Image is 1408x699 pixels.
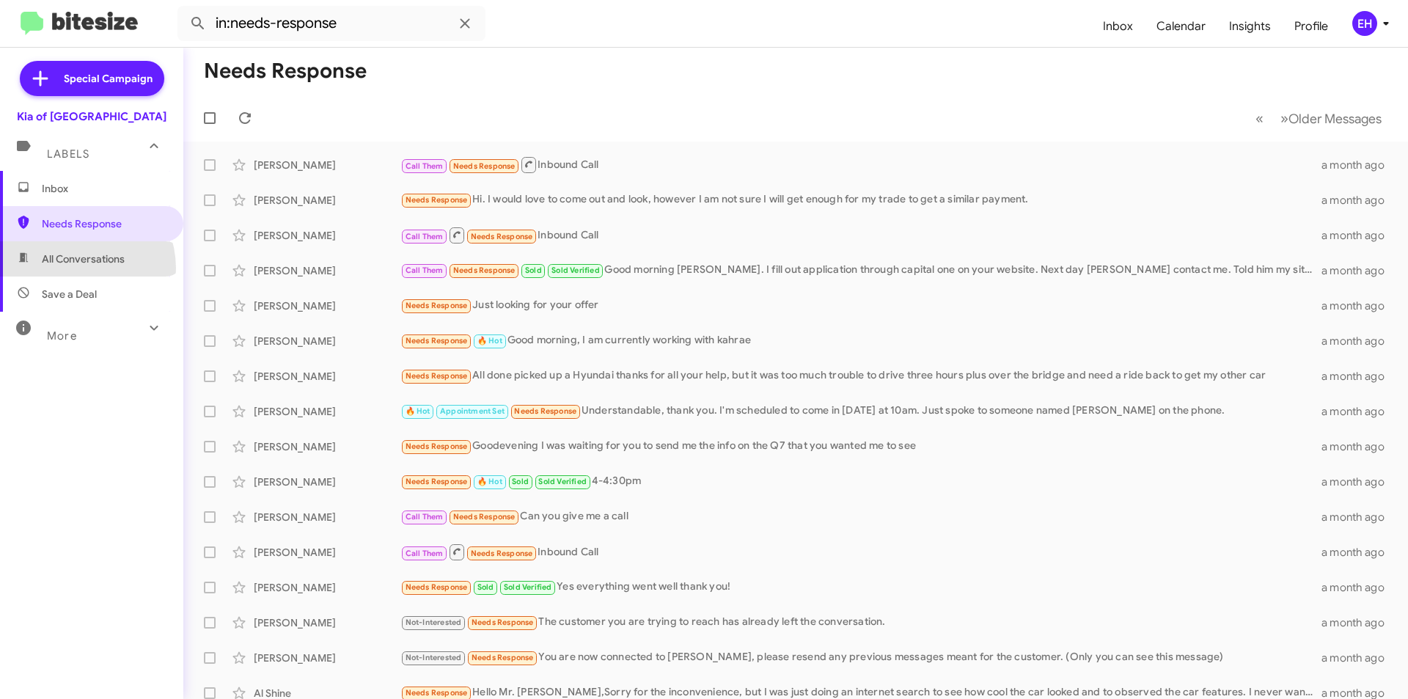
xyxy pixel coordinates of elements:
div: [PERSON_NAME] [254,580,400,595]
span: Call Them [406,266,444,275]
span: Needs Response [406,195,468,205]
span: Needs Response [453,512,516,521]
div: [PERSON_NAME] [254,615,400,630]
div: Inbound Call [400,226,1321,244]
div: a month ago [1321,263,1396,278]
span: Not-Interested [406,618,462,627]
span: Call Them [406,161,444,171]
span: Needs Response [453,266,516,275]
span: « [1255,109,1264,128]
button: Next [1272,103,1390,133]
span: Needs Response [514,406,576,416]
span: Call Them [406,549,444,558]
span: Needs Response [406,582,468,592]
div: [PERSON_NAME] [254,334,400,348]
span: Sold Verified [538,477,587,486]
span: Needs Response [42,216,166,231]
span: 🔥 Hot [477,477,502,486]
div: a month ago [1321,475,1396,489]
span: Needs Response [471,549,533,558]
div: a month ago [1321,510,1396,524]
div: a month ago [1321,404,1396,419]
span: Sold Verified [504,582,552,592]
span: Older Messages [1288,111,1382,127]
div: [PERSON_NAME] [254,299,400,313]
div: a month ago [1321,651,1396,665]
a: Inbox [1091,5,1145,48]
div: [PERSON_NAME] [254,404,400,419]
div: [PERSON_NAME] [254,439,400,454]
div: [PERSON_NAME] [254,263,400,278]
div: a month ago [1321,615,1396,630]
div: a month ago [1321,299,1396,313]
div: a month ago [1321,545,1396,560]
span: Sold [477,582,494,592]
span: Needs Response [406,477,468,486]
span: More [47,329,77,343]
div: [PERSON_NAME] [254,193,400,208]
div: [PERSON_NAME] [254,369,400,384]
span: All Conversations [42,252,125,266]
div: All done picked up a Hyundai thanks for all your help, but it was too much trouble to drive three... [400,367,1321,384]
a: Special Campaign [20,61,164,96]
span: Needs Response [406,336,468,345]
a: Profile [1283,5,1340,48]
span: Labels [47,147,89,161]
div: The customer you are trying to reach has already left the conversation. [400,614,1321,631]
div: Yes everything went well thank you! [400,579,1321,596]
span: Inbox [42,181,166,196]
div: [PERSON_NAME] [254,651,400,665]
span: Needs Response [406,688,468,698]
a: Calendar [1145,5,1217,48]
span: Needs Response [471,232,533,241]
div: a month ago [1321,580,1396,595]
div: [PERSON_NAME] [254,545,400,560]
span: Needs Response [453,161,516,171]
span: Appointment Set [440,406,505,416]
div: Hi. I would love to come out and look, however I am not sure I will get enough for my trade to ge... [400,191,1321,208]
button: EH [1340,11,1392,36]
span: Special Campaign [64,71,153,86]
span: Sold [525,266,542,275]
div: You are now connected to [PERSON_NAME], please resend any previous messages meant for the custome... [400,649,1321,666]
div: Just looking for your offer [400,297,1321,314]
span: Needs Response [472,618,534,627]
div: a month ago [1321,369,1396,384]
span: Call Them [406,232,444,241]
span: Needs Response [406,371,468,381]
div: [PERSON_NAME] [254,475,400,489]
div: a month ago [1321,158,1396,172]
div: a month ago [1321,439,1396,454]
div: Good morning, I am currently working with kahrae [400,332,1321,349]
div: a month ago [1321,228,1396,243]
span: Sold Verified [551,266,600,275]
div: EH [1352,11,1377,36]
div: a month ago [1321,334,1396,348]
div: 4-4:30pm [400,473,1321,490]
a: Insights [1217,5,1283,48]
span: Needs Response [406,301,468,310]
div: Goodevening I was waiting for you to send me the info on the Q7 that you wanted me to see [400,438,1321,455]
span: Call Them [406,512,444,521]
span: Sold [512,477,529,486]
div: [PERSON_NAME] [254,158,400,172]
span: 🔥 Hot [406,406,430,416]
div: Understandable, thank you. I'm scheduled to come in [DATE] at 10am. Just spoke to someone named [... [400,403,1321,420]
span: Needs Response [406,442,468,451]
div: Kia of [GEOGRAPHIC_DATA] [17,109,166,124]
span: 🔥 Hot [477,336,502,345]
span: Needs Response [472,653,534,662]
h1: Needs Response [204,59,367,83]
input: Search [177,6,485,41]
nav: Page navigation example [1247,103,1390,133]
div: [PERSON_NAME] [254,510,400,524]
span: » [1280,109,1288,128]
span: Save a Deal [42,287,97,301]
button: Previous [1247,103,1272,133]
div: Can you give me a call [400,508,1321,525]
span: Not-Interested [406,653,462,662]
